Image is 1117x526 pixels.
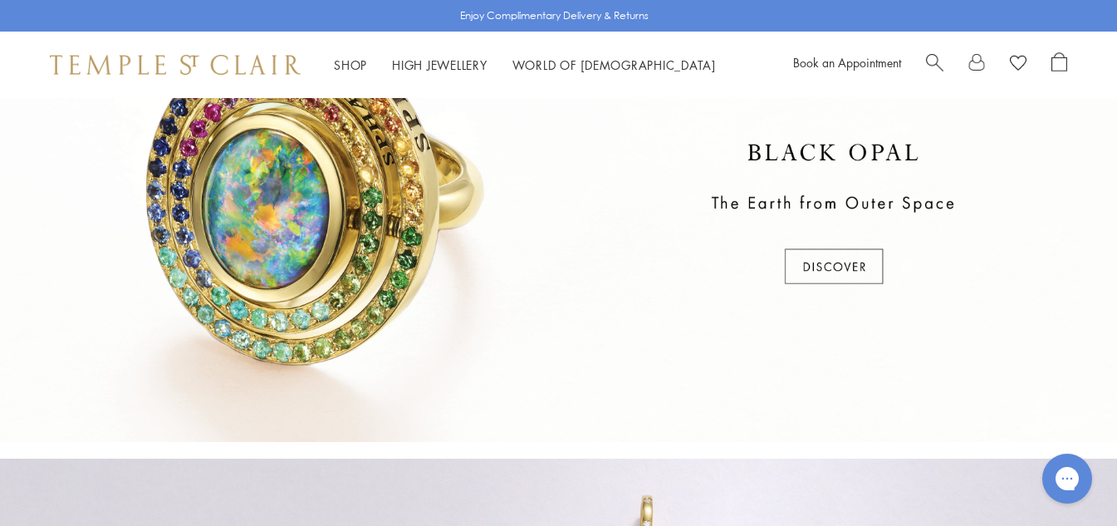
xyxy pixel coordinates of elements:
[334,57,367,73] a: ShopShop
[1034,448,1100,509] iframe: Gorgias live chat messenger
[50,55,301,75] img: Temple St. Clair
[1051,52,1067,77] a: Open Shopping Bag
[793,54,901,71] a: Book an Appointment
[926,52,943,77] a: Search
[460,7,649,24] p: Enjoy Complimentary Delivery & Returns
[512,57,716,73] a: World of [DEMOGRAPHIC_DATA]World of [DEMOGRAPHIC_DATA]
[392,57,487,73] a: High JewelleryHigh Jewellery
[1010,52,1026,77] a: View Wishlist
[334,55,716,76] nav: Main navigation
